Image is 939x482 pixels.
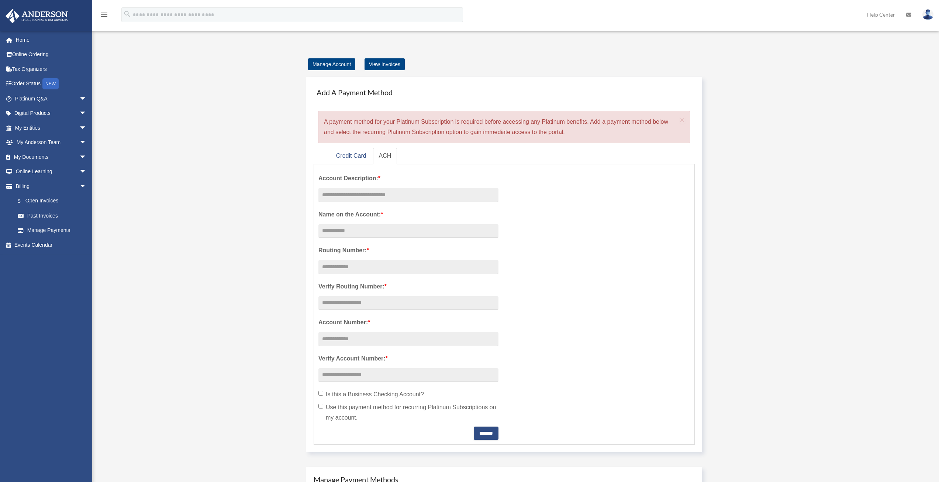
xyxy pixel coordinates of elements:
span: $ [22,196,25,206]
span: arrow_drop_down [79,120,94,136]
span: arrow_drop_down [79,164,94,180]
label: Name on the Account: [318,209,498,220]
label: Use this payment method for recurring Platinum Subscriptions on my account. [318,402,498,423]
a: Platinum Q&Aarrow_drop_down [5,91,98,106]
div: NEW [42,78,59,89]
a: My Entitiesarrow_drop_down [5,120,98,135]
input: Is this a Business Checking Account? [318,391,323,396]
label: Verify Account Number: [318,353,498,364]
a: $Open Invoices [10,194,98,209]
span: arrow_drop_down [79,179,94,194]
a: My Documentsarrow_drop_down [5,150,98,164]
a: Past Invoices [10,208,98,223]
a: Credit Card [330,148,372,164]
span: arrow_drop_down [79,135,94,150]
a: Billingarrow_drop_down [5,179,98,194]
label: Account Description: [318,173,498,184]
a: My Anderson Teamarrow_drop_down [5,135,98,150]
label: Is this a Business Checking Account? [318,389,498,400]
span: arrow_drop_down [79,150,94,165]
label: Routing Number: [318,245,498,256]
label: Account Number: [318,317,498,328]
a: Tax Organizers [5,62,98,76]
label: Verify Routing Number: [318,281,498,292]
div: A payment method for your Platinum Subscription is required before accessing any Platinum benefit... [318,111,690,143]
a: Online Ordering [5,47,98,62]
a: Order StatusNEW [5,76,98,92]
a: View Invoices [365,58,405,70]
a: Events Calendar [5,237,98,252]
button: Close [680,116,685,124]
a: Manage Payments [10,223,94,238]
img: User Pic [922,9,933,20]
h4: Add A Payment Method [314,84,695,100]
a: Digital Productsarrow_drop_down [5,106,98,121]
span: arrow_drop_down [79,91,94,106]
i: search [123,10,131,18]
span: arrow_drop_down [79,106,94,121]
img: Anderson Advisors Platinum Portal [3,9,70,23]
a: menu [100,13,108,19]
span: × [680,116,685,124]
a: Manage Account [308,58,355,70]
i: menu [100,10,108,19]
a: ACH [373,148,397,164]
a: Online Learningarrow_drop_down [5,164,98,179]
input: Use this payment method for recurring Platinum Subscriptions on my account. [318,404,323,408]
a: Home [5,33,98,47]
